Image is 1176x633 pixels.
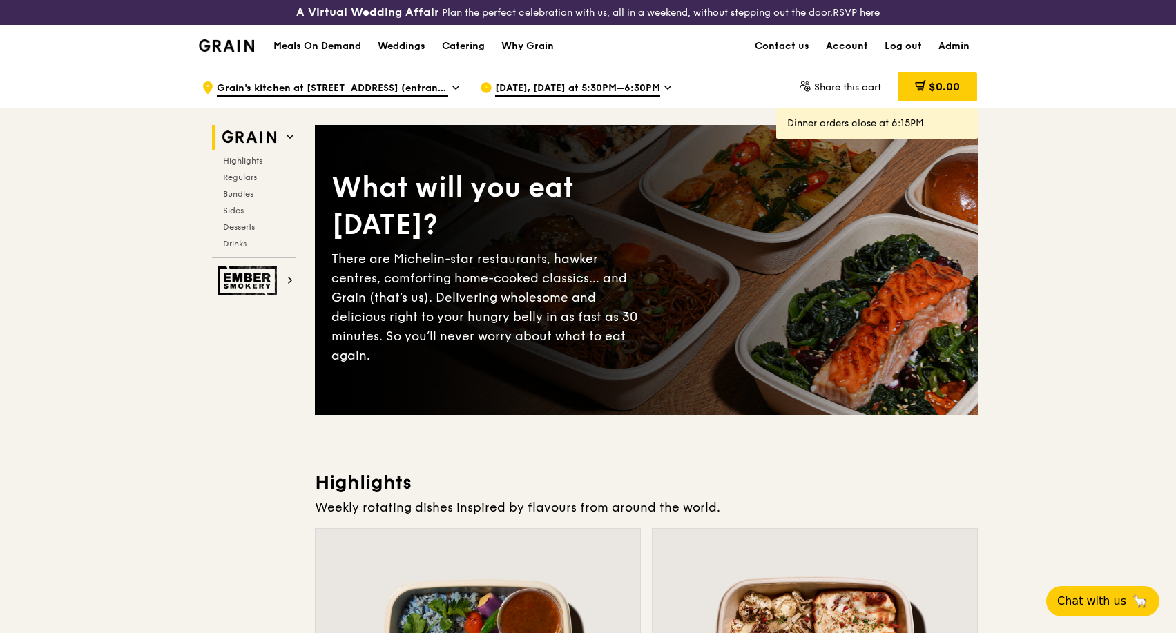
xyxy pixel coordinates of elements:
div: Weekly rotating dishes inspired by flavours from around the world. [315,498,978,517]
a: Admin [930,26,978,67]
span: $0.00 [929,80,960,93]
div: Weddings [378,26,425,67]
a: GrainGrain [199,24,255,66]
span: Drinks [223,239,247,249]
div: There are Michelin-star restaurants, hawker centres, comforting home-cooked classics… and Grain (... [331,249,646,365]
a: Contact us [746,26,818,67]
h1: Meals On Demand [273,39,361,53]
h3: Highlights [315,470,978,495]
div: Catering [442,26,485,67]
span: Highlights [223,156,262,166]
div: Why Grain [501,26,554,67]
img: Grain [199,39,255,52]
span: Bundles [223,189,253,199]
a: Why Grain [493,26,562,67]
a: Account [818,26,876,67]
a: Log out [876,26,930,67]
span: Sides [223,206,244,215]
span: 🦙 [1132,593,1148,610]
img: Grain web logo [218,125,281,150]
span: [DATE], [DATE] at 5:30PM–6:30PM [495,81,660,97]
a: Catering [434,26,493,67]
div: What will you eat [DATE]? [331,169,646,244]
span: Share this cart [814,81,881,93]
span: Chat with us [1057,593,1126,610]
div: Plan the perfect celebration with us, all in a weekend, without stepping out the door. [196,6,980,19]
a: RSVP here [833,7,880,19]
div: Dinner orders close at 6:15PM [787,117,967,130]
span: Desserts [223,222,255,232]
span: Grain's kitchen at [STREET_ADDRESS] (entrance along [PERSON_NAME][GEOGRAPHIC_DATA]) [217,81,448,97]
h3: A Virtual Wedding Affair [296,6,439,19]
a: Weddings [369,26,434,67]
button: Chat with us🦙 [1046,586,1159,616]
img: Ember Smokery web logo [218,266,281,295]
span: Regulars [223,173,257,182]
